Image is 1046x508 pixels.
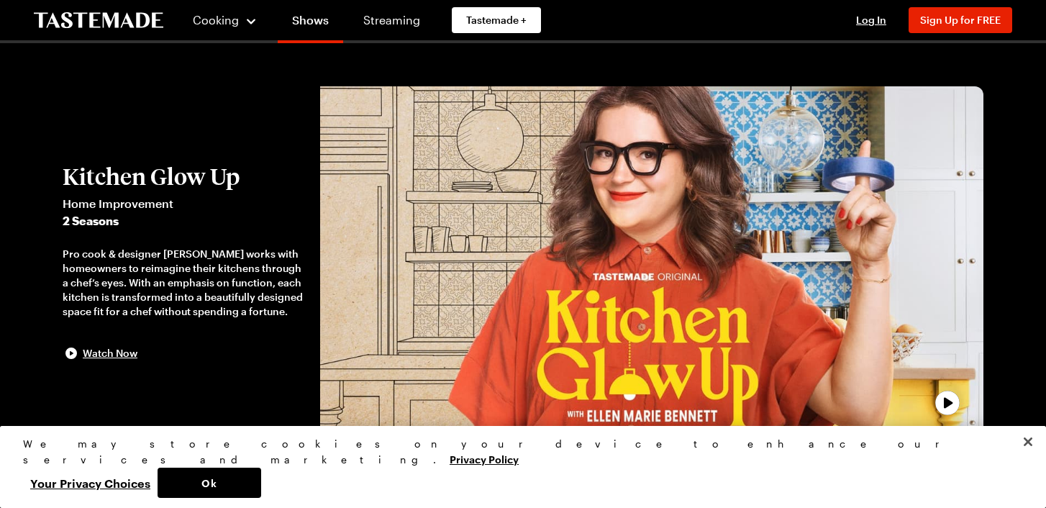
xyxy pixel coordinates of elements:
[63,247,306,319] div: Pro cook & designer [PERSON_NAME] works with homeowners to reimagine their kitchens through a che...
[856,14,886,26] span: Log In
[34,12,163,29] a: To Tastemade Home Page
[158,468,261,498] button: Ok
[320,86,983,439] img: Kitchen Glow Up
[842,13,900,27] button: Log In
[63,195,306,212] span: Home Improvement
[63,163,306,189] h2: Kitchen Glow Up
[466,13,527,27] span: Tastemade +
[63,163,306,362] button: Kitchen Glow UpHome Improvement2 SeasonsPro cook & designer [PERSON_NAME] works with homeowners t...
[23,436,1011,498] div: Privacy
[450,452,519,466] a: More information about your privacy, opens in a new tab
[63,212,306,230] span: 2 Seasons
[23,468,158,498] button: Your Privacy Choices
[1012,426,1044,458] button: Close
[192,3,258,37] button: Cooking
[278,3,343,43] a: Shows
[83,346,137,360] span: Watch Now
[909,7,1012,33] button: Sign Up for FREE
[320,86,983,439] button: play trailer
[23,436,1011,468] div: We may store cookies on your device to enhance our services and marketing.
[452,7,541,33] a: Tastemade +
[920,14,1001,26] span: Sign Up for FREE
[193,13,239,27] span: Cooking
